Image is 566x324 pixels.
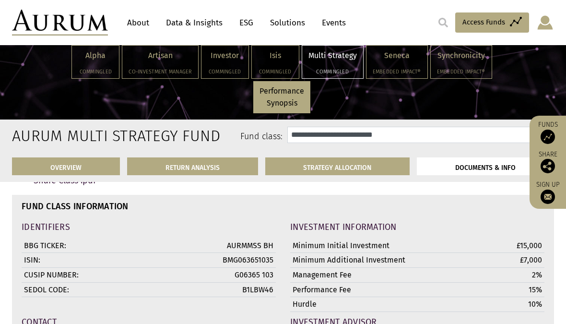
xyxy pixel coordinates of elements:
td: B1LBW46 [184,282,276,297]
td: Management Fee [290,268,452,283]
td: BMG063651035 [184,253,276,268]
h5: Embedded Impact® [437,69,485,74]
h4: IDENTIFIERS [22,223,276,231]
div: Share [534,151,561,173]
a: Access Funds [455,12,529,33]
a: STRATEGY ALLOCATION [265,157,410,175]
td: Performance Fee [290,282,452,297]
p: Investor [208,49,242,62]
h5: Commingled [308,69,357,74]
p: Performance Synopsis [259,85,304,109]
a: RETURN ANALYSIS [127,157,258,175]
a: Events [317,14,346,32]
td: ISIN: [22,253,184,268]
h5: Embedded Impact® [373,69,421,74]
h5: Commingled [258,69,293,74]
h2: Aurum Multi Strategy Fund [12,127,90,145]
span: Access Funds [462,16,505,28]
td: CUSIP NUMBER: [22,268,184,283]
td: 2% [452,268,544,283]
td: Minimum Initial Investment [290,239,452,253]
img: search.svg [438,18,448,27]
td: Minimum Additional Investment [290,253,452,268]
a: Data & Insights [161,14,227,32]
td: SEDOL CODE: [22,282,184,297]
td: Hurdle [290,297,452,312]
label: Fund class: [105,131,283,143]
img: Sign up to our newsletter [541,190,555,204]
td: 15% [452,282,544,297]
td: AURMMSS BH [184,239,276,253]
td: 10% [452,297,544,312]
a: OVERVIEW [12,157,120,175]
img: Access Funds [541,130,555,144]
img: Share this post [541,159,555,173]
a: Solutions [265,14,310,32]
p: Synchronicity [437,49,485,62]
p: Multi Strategy [308,49,357,62]
td: £15,000 [452,239,544,253]
a: About [122,14,154,32]
h5: Co-investment Manager [129,69,191,74]
a: ESG [235,14,258,32]
p: Artisan [129,49,191,62]
a: Funds [534,120,561,144]
td: £7,000 [452,253,544,268]
h4: INVESTMENT INFORMATION [290,223,544,231]
p: Seneca [373,49,421,62]
p: Alpha [78,49,113,62]
img: Aurum [12,10,108,36]
a: Sign up [534,180,561,204]
td: G06365 103 [184,268,276,283]
h5: Commingled [208,69,242,74]
strong: FUND CLASS INFORMATION [22,201,129,212]
img: account-icon.svg [536,14,554,31]
p: Isis [258,49,293,62]
td: BBG TICKER: [22,239,184,253]
h5: Commingled [78,69,113,74]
